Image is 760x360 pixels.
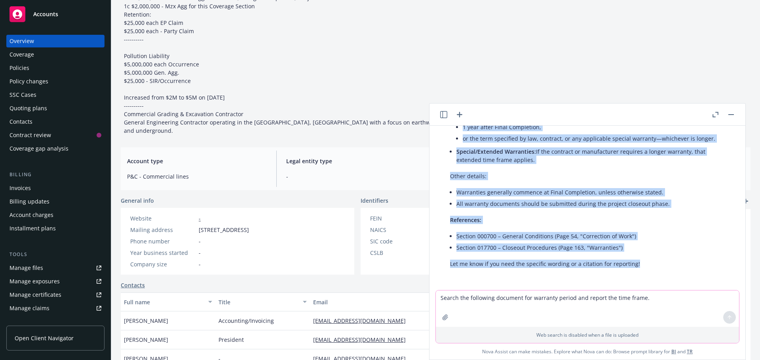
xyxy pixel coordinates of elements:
[456,187,725,198] li: Warranties generally commence at Final Completion, unless otherwise stated.
[121,292,215,311] button: Full name
[6,89,104,101] a: SSC Cases
[199,237,201,245] span: -
[199,215,201,222] a: -
[741,196,750,206] a: add
[9,209,53,221] div: Account charges
[6,209,104,221] a: Account charges
[218,335,244,344] span: President
[9,288,61,301] div: Manage certificates
[9,262,43,274] div: Manage files
[9,89,36,101] div: SSC Cases
[218,317,274,325] span: Accounting/Invoicing
[199,249,201,257] span: -
[310,292,467,311] button: Email
[6,115,104,128] a: Contacts
[370,214,435,222] div: FEIN
[6,62,104,74] a: Policies
[361,196,388,205] span: Identifiers
[127,157,267,165] span: Account type
[9,222,56,235] div: Installment plans
[6,251,104,258] div: Tools
[199,260,201,268] span: -
[199,226,249,234] span: [STREET_ADDRESS]
[313,317,412,324] a: [EMAIL_ADDRESS][DOMAIN_NAME]
[127,172,267,181] span: P&C - Commercial lines
[313,298,456,306] div: Email
[130,226,196,234] div: Mailing address
[6,171,104,179] div: Billing
[6,262,104,274] a: Manage files
[9,115,32,128] div: Contacts
[124,298,203,306] div: Full name
[370,237,435,245] div: SIC code
[9,62,29,74] div: Policies
[9,195,49,208] div: Billing updates
[6,35,104,47] a: Overview
[124,317,168,325] span: [PERSON_NAME]
[450,172,725,180] p: Other details:
[9,35,34,47] div: Overview
[433,343,742,360] span: Nova Assist can make mistakes. Explore what Nova can do: Browse prompt library for and
[9,182,31,194] div: Invoices
[6,3,104,25] a: Accounts
[286,172,426,181] span: -
[6,275,104,288] a: Manage exposures
[9,75,48,88] div: Policy changes
[456,148,536,155] span: Special/Extended Warranties:
[6,75,104,88] a: Policy changes
[6,222,104,235] a: Installment plans
[456,230,725,242] li: Section 000700 – General Conditions (Page 54, "Correction of Work")
[6,195,104,208] a: Billing updates
[124,335,168,344] span: [PERSON_NAME]
[9,102,47,115] div: Quoting plans
[130,260,196,268] div: Company size
[9,142,68,155] div: Coverage gap analysis
[671,348,676,355] a: BI
[370,249,435,257] div: CSLB
[370,226,435,234] div: NAICS
[463,133,725,144] li: or the term specified by law, contract, or any applicable special warranty—whichever is longer.
[286,157,426,165] span: Legal entity type
[456,198,725,209] li: All warranty documents should be submitted during the project closeout phase.
[130,249,196,257] div: Year business started
[130,237,196,245] div: Phone number
[463,121,725,133] li: 1 year after Final Completion,
[441,332,734,338] p: Web search is disabled when a file is uploaded
[121,281,145,289] a: Contacts
[6,302,104,315] a: Manage claims
[6,315,104,328] a: Manage BORs
[456,146,725,166] li: If the contract or manufacturer requires a longer warranty, that extended time frame applies.
[6,102,104,115] a: Quoting plans
[456,242,725,253] li: Section 017700 – Closeout Procedures (Page 163, "Warranties")
[9,275,60,288] div: Manage exposures
[218,298,298,306] div: Title
[130,214,196,222] div: Website
[6,129,104,141] a: Contract review
[9,302,49,315] div: Manage claims
[9,315,47,328] div: Manage BORs
[450,216,481,224] span: References:
[687,348,693,355] a: TR
[450,260,725,268] p: Let me know if you need the specific wording or a citation for reporting!
[15,334,74,342] span: Open Client Navigator
[121,196,154,205] span: General info
[6,182,104,194] a: Invoices
[6,48,104,61] a: Coverage
[33,11,58,17] span: Accounts
[9,48,34,61] div: Coverage
[6,142,104,155] a: Coverage gap analysis
[6,288,104,301] a: Manage certificates
[215,292,310,311] button: Title
[9,129,51,141] div: Contract review
[313,336,412,343] a: [EMAIL_ADDRESS][DOMAIN_NAME]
